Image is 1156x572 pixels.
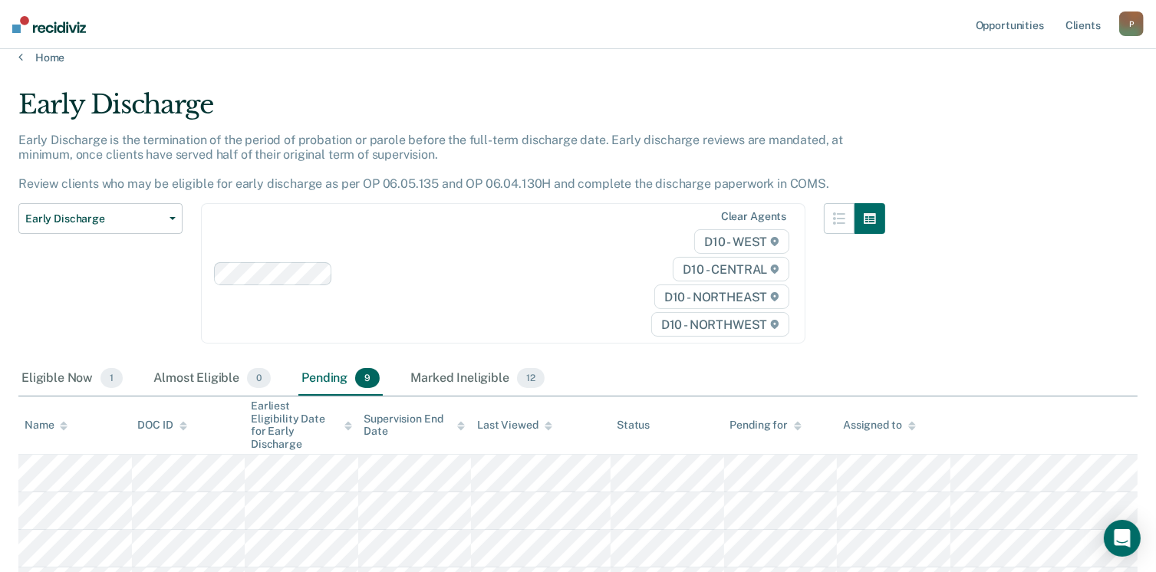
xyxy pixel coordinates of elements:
span: 9 [355,368,380,388]
span: D10 - WEST [694,229,789,254]
span: Early Discharge [25,212,163,225]
div: Status [617,419,650,432]
div: Eligible Now1 [18,362,126,396]
div: Open Intercom Messenger [1104,520,1141,557]
span: 1 [100,368,123,388]
a: Home [18,51,1138,64]
p: Early Discharge is the termination of the period of probation or parole before the full-term disc... [18,133,843,192]
div: Last Viewed [477,419,552,432]
div: Name [25,419,68,432]
div: Pending9 [298,362,383,396]
div: Pending for [730,419,802,432]
div: Supervision End Date [364,413,466,439]
div: DOC ID [138,419,187,432]
img: Recidiviz [12,16,86,33]
div: Assigned to [843,419,915,432]
span: D10 - CENTRAL [673,257,789,281]
span: D10 - NORTHEAST [654,284,789,309]
button: P [1119,12,1144,36]
span: 0 [247,368,271,388]
div: Marked Ineligible12 [407,362,547,396]
div: Almost Eligible0 [150,362,274,396]
div: Clear agents [721,210,786,223]
div: Early Discharge [18,89,885,133]
div: Earliest Eligibility Date for Early Discharge [251,399,352,451]
span: 12 [517,368,545,388]
button: Early Discharge [18,203,183,234]
span: D10 - NORTHWEST [651,312,789,337]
